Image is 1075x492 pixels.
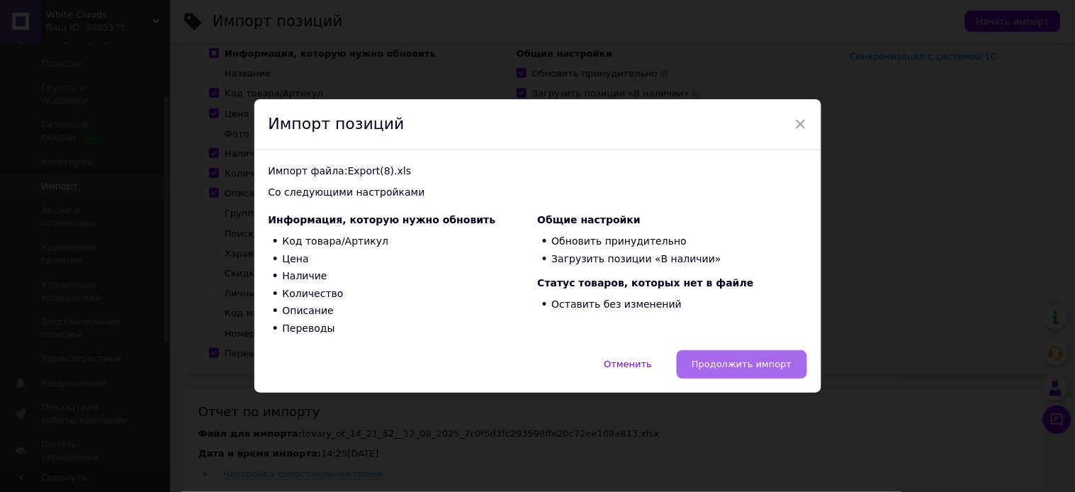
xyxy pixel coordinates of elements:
[589,350,667,379] button: Отменить
[538,233,807,251] li: Обновить принудительно
[269,268,538,286] li: Наличие
[269,186,807,200] div: Со следующими настройками
[269,303,538,320] li: Описание
[538,277,754,289] span: Статус товаров, которых нет в файле
[538,296,807,313] li: Оставить без изменений
[269,320,538,337] li: Переводы
[269,233,538,251] li: Код товара/Артикул
[538,214,641,225] span: Общие настройки
[269,285,538,303] li: Количество
[269,164,807,179] div: Импорт файла: Export(8).xls
[677,350,806,379] button: Продолжить импорт
[692,359,792,369] span: Продолжить импорт
[604,359,652,369] span: Отменить
[794,112,807,136] span: ×
[254,99,821,150] div: Импорт позиций
[269,250,538,268] li: Цена
[538,250,807,268] li: Загрузить позиции «В наличии»
[269,214,496,225] span: Информация, которую нужно обновить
